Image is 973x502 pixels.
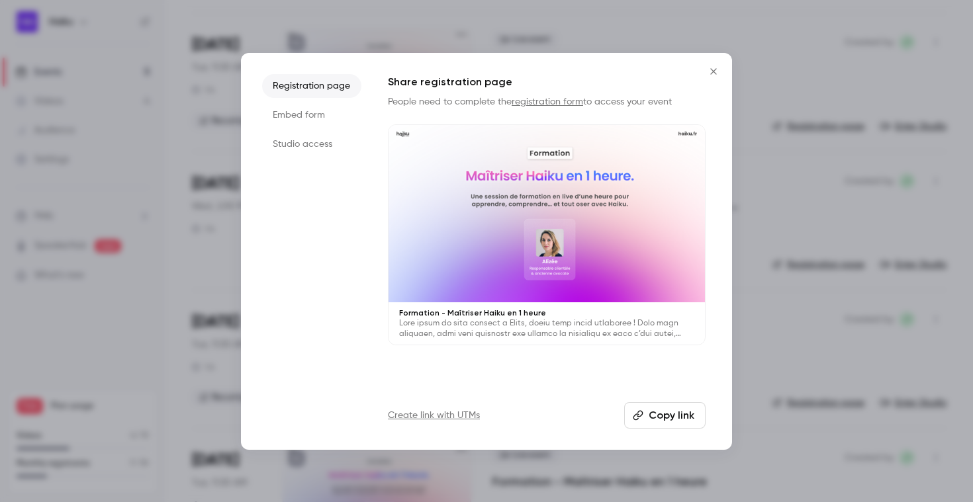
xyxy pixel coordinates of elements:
p: Lore ipsum do sita consect a Elits, doeiu temp incid utlaboree ! Dolo magn aliquaen, admi veni qu... [399,318,694,339]
li: Embed form [262,103,361,127]
a: Formation - Maîtriser Haiku en 1 heureLore ipsum do sita consect a Elits, doeiu temp incid utlabo... [388,124,706,346]
a: registration form [512,97,583,106]
a: Create link with UTMs [388,409,480,422]
p: People need to complete the to access your event [388,95,706,108]
p: Formation - Maîtriser Haiku en 1 heure [399,308,694,318]
button: Close [700,58,727,85]
button: Copy link [624,402,706,429]
h1: Share registration page [388,74,706,90]
li: Registration page [262,74,361,98]
li: Studio access [262,132,361,156]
